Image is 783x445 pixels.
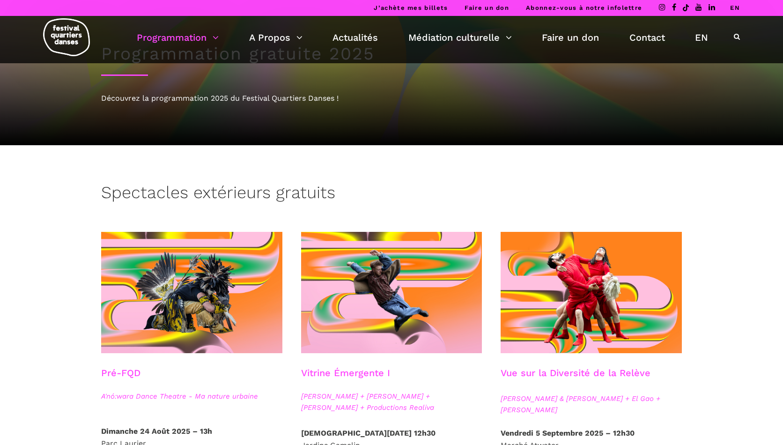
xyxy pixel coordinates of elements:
[465,4,509,11] a: Faire un don
[730,4,740,11] a: EN
[408,30,512,45] a: Médiation culturelle
[101,391,282,402] span: A'nó:wara Dance Theatre - Ma nature urbaine
[501,429,635,438] strong: Vendredi 5 Septembre 2025 – 12h30
[526,4,642,11] a: Abonnez-vous à notre infolettre
[301,429,436,438] strong: [DEMOGRAPHIC_DATA][DATE] 12h30
[629,30,665,45] a: Contact
[301,367,390,391] h3: Vitrine Émergente I
[137,30,219,45] a: Programmation
[101,183,335,206] h3: Spectacles extérieurs gratuits
[501,393,682,415] span: [PERSON_NAME] & [PERSON_NAME] + El Gao + [PERSON_NAME]
[542,30,599,45] a: Faire un don
[249,30,303,45] a: A Propos
[374,4,448,11] a: J’achète mes billets
[101,92,682,104] div: Découvrez la programmation 2025 du Festival Quartiers Danses !
[332,30,378,45] a: Actualités
[501,367,650,391] h3: Vue sur la Diversité de la Relève
[695,30,708,45] a: EN
[301,391,482,413] span: [PERSON_NAME] + [PERSON_NAME] + [PERSON_NAME] + Productions Realiva
[43,18,90,56] img: logo-fqd-med
[101,427,212,436] strong: Dimanche 24 Août 2025 – 13h
[101,367,140,391] h3: Pré-FQD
